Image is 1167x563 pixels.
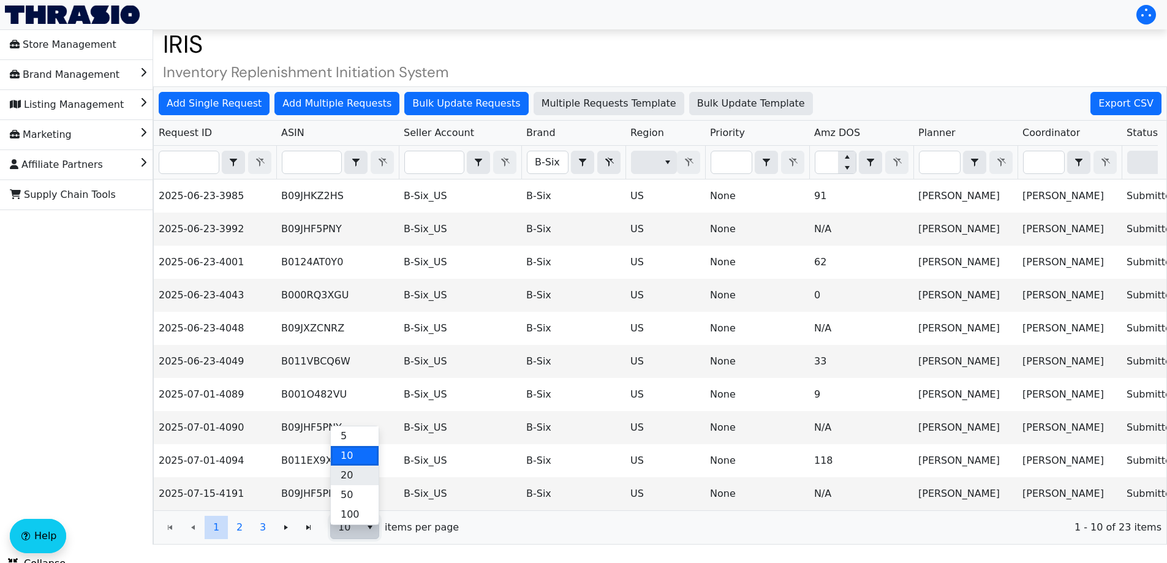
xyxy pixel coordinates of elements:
button: select [572,151,594,173]
td: None [705,246,809,279]
span: Supply Chain Tools [10,185,116,205]
th: Filter [399,146,521,179]
td: [PERSON_NAME] [913,213,1018,246]
td: B09JHF5PNY [276,477,399,510]
span: Choose Operator [859,151,882,174]
th: Filter [913,146,1018,179]
span: Page size [330,516,379,539]
td: [PERSON_NAME] [913,312,1018,345]
td: [PERSON_NAME] [1018,246,1122,279]
button: Decrease value [838,162,856,173]
span: Bulk Update Template [697,96,805,111]
span: 2 [236,520,243,535]
span: Marketing [10,125,72,145]
button: select [859,151,882,173]
td: None [705,279,809,312]
button: Go to the last page [297,516,320,539]
button: Increase value [838,151,856,162]
td: 2025-06-23-3992 [154,213,276,246]
td: [PERSON_NAME] [1018,411,1122,444]
td: [PERSON_NAME] [1018,345,1122,378]
button: Add Single Request [159,92,270,115]
span: Brand Management [10,65,119,85]
span: Filter [631,151,677,174]
span: Bulk Update Requests [412,96,520,111]
td: B-Six [521,411,625,444]
td: 2025-06-23-3985 [154,179,276,213]
span: 50 [341,488,353,502]
span: Priority [710,126,745,140]
span: Request ID [159,126,212,140]
td: B000RQ3XGU [276,279,399,312]
td: None [705,444,809,477]
td: [PERSON_NAME] [913,477,1018,510]
td: None [705,411,809,444]
td: B-Six_US [399,213,521,246]
span: 1 - 10 of 23 items [469,520,1161,535]
span: Region [630,126,664,140]
td: 9 [809,378,913,411]
span: Multiple Requests Template [542,96,676,111]
td: B-Six_US [399,345,521,378]
span: Planner [918,126,956,140]
td: [PERSON_NAME] [1018,279,1122,312]
td: 62 [809,246,913,279]
td: US [625,444,705,477]
h1: IRIS [153,29,1167,59]
td: B011VBCQ6W [276,345,399,378]
span: Choose Operator [571,151,594,174]
input: Filter [527,151,568,173]
span: Choose Operator [755,151,778,174]
th: Filter [1018,146,1122,179]
span: 10 [338,520,353,535]
td: [PERSON_NAME] [1018,179,1122,213]
span: Help [34,529,56,543]
td: B-Six [521,246,625,279]
span: Choose Operator [467,151,490,174]
h4: Inventory Replenishment Initiation System [153,64,1167,81]
td: US [625,279,705,312]
span: Choose Operator [222,151,245,174]
td: N/A [809,411,913,444]
td: None [705,345,809,378]
td: B-Six_US [399,477,521,510]
button: Bulk Update Template [689,92,813,115]
td: None [705,477,809,510]
td: 2025-06-23-4049 [154,345,276,378]
div: Page 1 of 3 [154,510,1166,544]
th: Filter [276,146,399,179]
span: Status [1127,126,1158,140]
span: Add Multiple Requests [282,96,391,111]
input: Filter [815,151,838,173]
td: B09JHKZ2HS [276,179,399,213]
td: 118 [809,444,913,477]
button: select [222,151,244,173]
button: select [755,151,777,173]
td: [PERSON_NAME] [913,345,1018,378]
span: 10 [341,448,353,463]
span: items per page [385,520,459,535]
td: B-Six [521,345,625,378]
td: B-Six_US [399,246,521,279]
button: Export CSV [1090,92,1161,115]
td: 2025-07-01-4090 [154,411,276,444]
td: N/A [809,477,913,510]
td: 2025-06-23-4043 [154,279,276,312]
button: select [361,516,379,538]
button: Multiple Requests Template [534,92,684,115]
button: Clear [597,151,621,174]
span: Add Single Request [167,96,262,111]
td: B09JXZCNRZ [276,312,399,345]
th: Filter [521,146,625,179]
button: Help floatingactionbutton [10,519,66,553]
td: US [625,411,705,444]
td: [PERSON_NAME] [1018,213,1122,246]
td: B-Six [521,378,625,411]
img: Thrasio Logo [5,6,140,24]
button: Bulk Update Requests [404,92,528,115]
span: 5 [341,429,347,444]
td: B-Six_US [399,378,521,411]
span: 20 [341,468,353,483]
td: [PERSON_NAME] [913,444,1018,477]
